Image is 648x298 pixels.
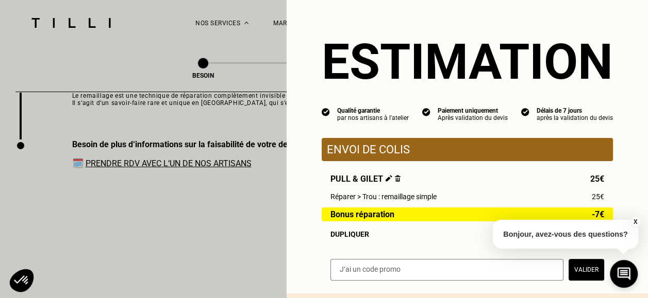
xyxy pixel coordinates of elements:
[493,220,638,249] p: Bonjour, avez-vous des questions?
[395,175,401,182] img: Supprimer
[422,107,430,116] img: icon list info
[322,33,613,91] section: Estimation
[337,107,409,114] div: Qualité garantie
[330,210,394,219] span: Bonus réparation
[438,107,508,114] div: Paiement uniquement
[438,114,508,121] div: Après validation du devis
[330,230,604,238] div: Dupliquer
[521,107,529,116] img: icon list info
[590,174,604,184] span: 25€
[630,216,640,227] button: X
[330,259,563,281] input: J‘ai un code promo
[592,192,604,201] span: 25€
[337,114,409,121] div: par nos artisans à l'atelier
[330,192,437,201] span: Réparer > Trou : remaillage simple
[322,107,330,116] img: icon list info
[537,114,613,121] div: après la validation du devis
[537,107,613,114] div: Délais de 7 jours
[327,143,608,156] p: Envoi de colis
[569,259,604,281] button: Valider
[386,175,392,182] img: Éditer
[330,174,401,184] span: Pull & gilet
